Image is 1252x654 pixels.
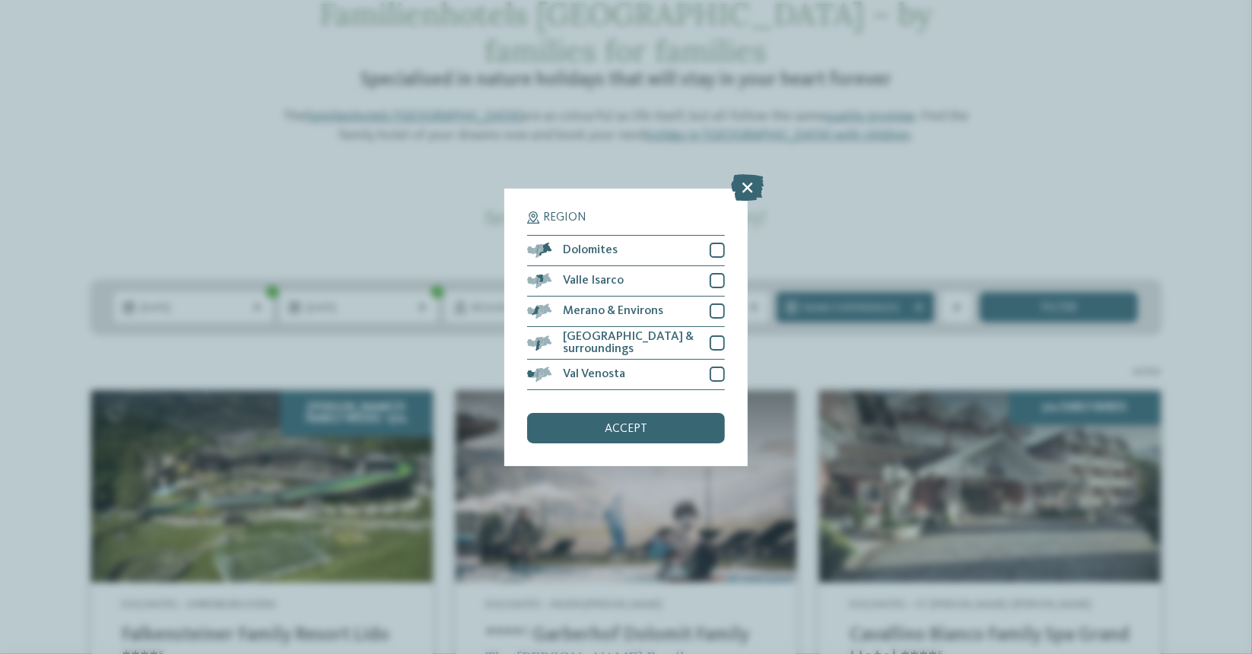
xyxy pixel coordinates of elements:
[563,244,618,256] span: Dolomites
[543,211,586,224] span: Region
[563,368,625,380] span: Val Venosta
[563,331,698,355] span: [GEOGRAPHIC_DATA] & surroundings
[563,275,624,287] span: Valle Isarco
[605,423,647,435] span: accept
[563,305,663,317] span: Merano & Environs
